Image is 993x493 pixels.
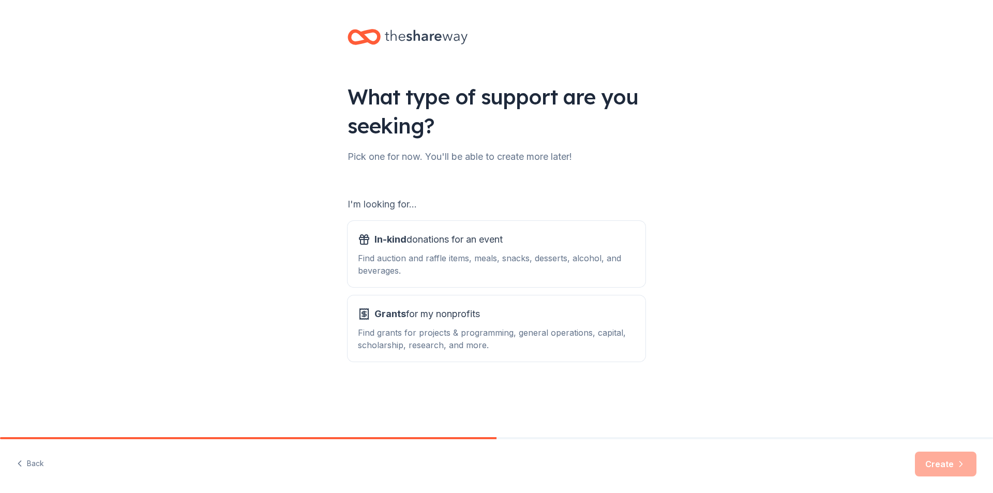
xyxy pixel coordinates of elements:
span: Grants [374,308,406,319]
span: donations for an event [374,231,503,248]
span: In-kind [374,234,407,245]
div: I'm looking for... [348,196,645,213]
div: Find auction and raffle items, meals, snacks, desserts, alcohol, and beverages. [358,252,635,277]
button: Grantsfor my nonprofitsFind grants for projects & programming, general operations, capital, schol... [348,295,645,362]
button: Back [17,453,44,475]
div: Find grants for projects & programming, general operations, capital, scholarship, research, and m... [358,326,635,351]
button: In-kinddonations for an eventFind auction and raffle items, meals, snacks, desserts, alcohol, and... [348,221,645,287]
div: What type of support are you seeking? [348,82,645,140]
div: Pick one for now. You'll be able to create more later! [348,148,645,165]
span: for my nonprofits [374,306,480,322]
